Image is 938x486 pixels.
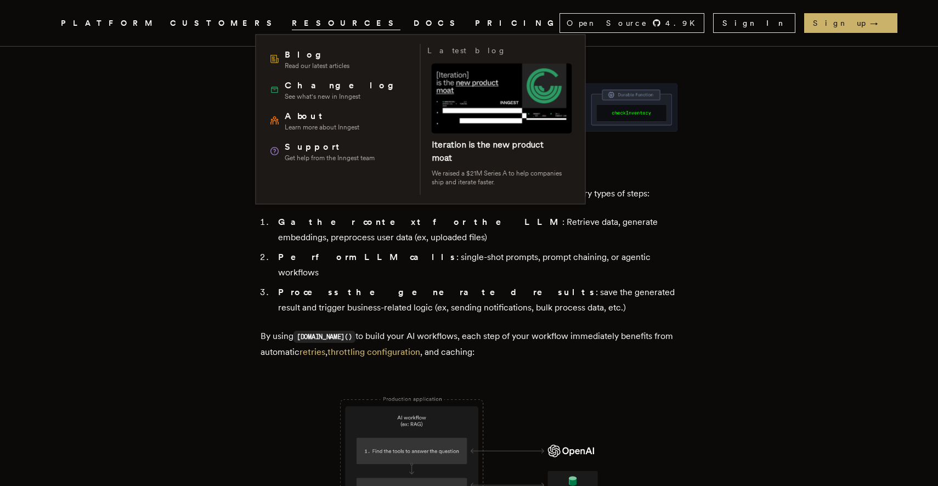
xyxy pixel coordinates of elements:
[285,92,402,101] span: See what's new in Inngest
[292,16,400,30] button: RESOURCES
[414,16,462,30] a: DOCS
[285,140,375,154] span: Support
[61,16,157,30] button: PLATFORM
[665,18,702,29] span: 4.9 K
[567,18,648,29] span: Open Source
[285,48,349,61] span: Blog
[285,61,349,70] span: Read our latest articles
[265,136,414,167] a: SupportGet help from the Inngest team
[285,123,359,132] span: Learn more about Inngest
[427,44,506,57] h3: Latest blog
[278,252,456,262] strong: Perform LLM calls
[275,250,677,280] li: : single-shot prompts, prompt chaining, or agentic workflows
[265,44,414,75] a: BlogRead our latest articles
[275,285,677,315] li: : save the generated result and trigger business-related logic (ex, sending notifications, bulk p...
[265,75,414,105] a: ChangelogSee what's new in Inngest
[278,217,562,227] strong: Gather context for the LLM
[804,13,897,33] a: Sign up
[713,13,795,33] a: Sign In
[285,79,402,92] span: Changelog
[285,110,359,123] span: About
[870,18,889,29] span: →
[300,347,325,357] a: retries
[261,329,677,360] p: By using to build your AI workflows, each step of your workflow immediately benefits from automat...
[293,331,355,343] code: [DOMAIN_NAME]()
[475,16,560,30] a: PRICING
[327,347,420,357] a: throttling configuration
[285,154,375,162] span: Get help from the Inngest team
[170,16,279,30] a: CUSTOMERS
[265,105,414,136] a: AboutLearn more about Inngest
[432,139,544,163] a: Iteration is the new product moat
[278,287,596,297] strong: Process the generated results
[275,214,677,245] li: : Retrieve data, generate embeddings, preprocess user data (ex, uploaded files)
